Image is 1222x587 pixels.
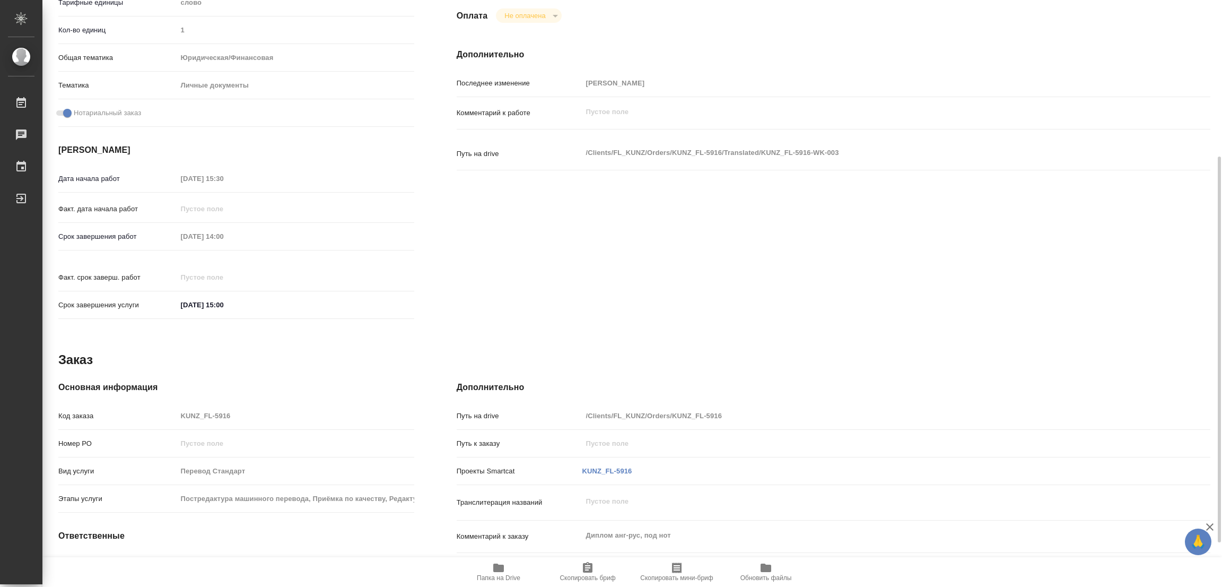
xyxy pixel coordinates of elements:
input: Пустое поле [177,229,270,244]
div: Личные документы [177,76,414,94]
p: Проекты Smartcat [457,466,582,477]
input: Пустое поле [177,463,414,479]
button: 🙏 [1185,529,1211,555]
input: Пустое поле [177,408,414,424]
textarea: Диплом анг-рус, под нот [582,526,1148,545]
input: Пустое поле [177,491,414,506]
a: KUNZ_FL-5916 [582,467,632,475]
h4: [PERSON_NAME] [58,144,414,157]
span: Обновить файлы [740,574,792,582]
p: Путь на drive [457,411,582,421]
input: Пустое поле [177,201,270,217]
p: Срок завершения услуги [58,300,177,310]
span: Скопировать мини-бриф [640,574,713,582]
h4: Оплата [457,10,488,22]
input: Пустое поле [582,75,1148,91]
p: Общая тематика [58,53,177,63]
input: Пустое поле [177,22,414,38]
input: ✎ Введи что-нибудь [177,297,270,313]
h4: Основная информация [58,381,414,394]
h4: Ответственные [58,530,414,542]
p: Срок завершения работ [58,231,177,242]
span: Нотариальный заказ [74,108,141,118]
span: Скопировать бриф [560,574,615,582]
button: Обновить файлы [721,557,810,587]
div: Не оплачена [496,8,561,23]
input: Пустое поле [177,171,270,186]
p: Номер РО [58,438,177,449]
p: Транслитерация названий [457,497,582,508]
p: Дата начала работ [58,174,177,184]
span: 🙏 [1189,531,1207,553]
p: Факт. срок заверш. работ [58,272,177,283]
p: Комментарий к заказу [457,531,582,542]
button: Не оплачена [501,11,548,20]
p: Код заказа [58,411,177,421]
button: Скопировать бриф [543,557,632,587]
p: Комментарий к работе [457,108,582,118]
h4: Дополнительно [457,381,1210,394]
button: Папка на Drive [454,557,543,587]
input: Пустое поле [177,557,414,572]
p: Кол-во единиц [58,25,177,36]
h2: Заказ [58,351,93,368]
div: Юридическая/Финансовая [177,49,414,67]
button: Скопировать мини-бриф [632,557,721,587]
input: Пустое поле [582,436,1148,451]
p: Этапы услуги [58,494,177,504]
p: Тематика [58,80,177,91]
input: Пустое поле [177,436,414,451]
input: Пустое поле [582,408,1148,424]
p: Факт. дата начала работ [58,204,177,214]
textarea: /Clients/FL_KUNZ/Orders/KUNZ_FL-5916/Translated/KUNZ_FL-5916-WK-003 [582,144,1148,162]
p: Путь к заказу [457,438,582,449]
h4: Дополнительно [457,48,1210,61]
input: Пустое поле [177,270,270,285]
span: Папка на Drive [477,574,520,582]
p: Путь на drive [457,149,582,159]
p: Последнее изменение [457,78,582,89]
p: Вид услуги [58,466,177,477]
